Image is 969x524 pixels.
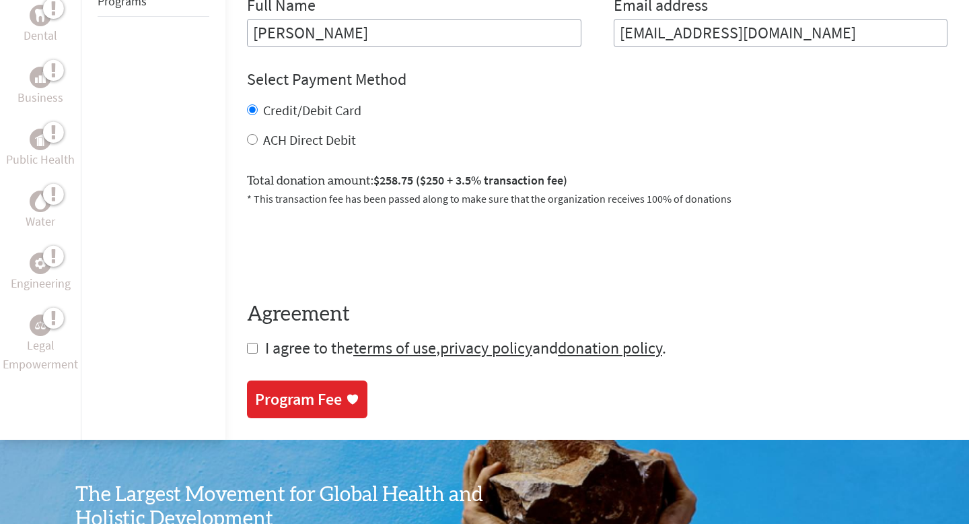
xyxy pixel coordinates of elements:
p: * This transaction fee has been passed along to make sure that the organization receives 100% of ... [247,191,947,207]
img: Water [35,193,46,209]
a: EngineeringEngineering [11,253,71,293]
a: donation policy [558,337,662,358]
div: Business [30,67,51,88]
p: Public Health [6,150,75,169]
span: I agree to the , and . [265,337,666,358]
a: DentalDental [24,5,57,45]
a: Public HealthPublic Health [6,129,75,169]
h4: Agreement [247,302,947,327]
img: Engineering [35,258,46,269]
img: Public Health [35,133,46,146]
div: Water [30,191,51,212]
div: Dental [30,5,51,26]
p: Dental [24,26,57,45]
h4: Select Payment Method [247,69,947,90]
span: $258.75 ($250 + 3.5% transaction fee) [373,172,567,188]
p: Legal Empowerment [3,336,78,374]
p: Business [17,88,63,107]
div: Engineering [30,253,51,274]
a: privacy policy [440,337,532,358]
a: BusinessBusiness [17,67,63,107]
img: Business [35,72,46,83]
div: Legal Empowerment [30,315,51,336]
label: Total donation amount: [247,171,567,191]
img: Legal Empowerment [35,321,46,329]
input: Your Email [614,19,948,47]
img: Dental [35,9,46,22]
label: ACH Direct Debit [263,131,356,148]
p: Engineering [11,274,71,293]
div: Program Fee [255,389,342,410]
a: Program Fee [247,381,367,418]
div: Public Health [30,129,51,150]
a: WaterWater [26,191,55,231]
p: Water [26,212,55,231]
input: Enter Full Name [247,19,581,47]
a: terms of use [353,337,436,358]
label: Credit/Debit Card [263,102,361,119]
a: Legal EmpowermentLegal Empowerment [3,315,78,374]
iframe: reCAPTCHA [247,223,452,275]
